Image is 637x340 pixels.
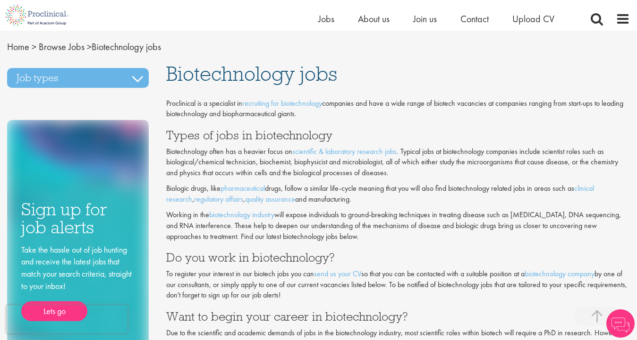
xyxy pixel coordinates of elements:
[358,13,390,25] a: About us
[7,305,127,333] iframe: reCAPTCHA
[21,244,135,322] div: Take the hassle out of job hunting and receive the latest jobs that match your search criteria, s...
[209,210,274,220] a: biotechnology industry
[606,309,635,338] img: Chatbot
[166,129,630,141] h3: Types of jobs in biotechnology
[460,13,489,25] a: Contact
[7,68,149,88] h3: Job types
[7,41,29,53] a: breadcrumb link to Home
[166,269,630,301] p: To register your interest in our biotech jobs you can so that you can be contacted with a suitabl...
[318,13,334,25] a: Jobs
[87,41,92,53] span: >
[166,183,630,205] p: Biologic drugs, like drugs, follow a similar life-cycle meaning that you will also find biotechno...
[245,194,295,204] a: quality assurance
[166,210,630,242] p: Working in the will expose individuals to ground-breaking techniques in treating disease such as ...
[314,269,361,279] a: send us your CV
[525,269,595,279] a: biotechnology company
[166,61,337,86] span: Biotechnology jobs
[39,41,85,53] a: breadcrumb link to Browse Jobs
[21,301,87,321] a: Lets go
[292,146,397,156] a: scientific & laboratory research jobs
[221,183,265,193] a: pharmaceutical
[166,310,630,323] h3: Want to begin your career in biotechnology?
[242,98,322,108] a: recruiting for biotechnology
[194,194,243,204] a: regulatory affairs
[166,98,630,120] p: Proclinical is a specialist in companies and have a wide range of biotech vacancies at companies ...
[166,251,630,263] h3: Do you work in biotechnology?
[512,13,554,25] a: Upload CV
[21,200,135,237] h3: Sign up for job alerts
[413,13,437,25] a: Join us
[166,183,594,204] a: clinical research
[7,41,161,53] span: Biotechnology jobs
[32,41,36,53] span: >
